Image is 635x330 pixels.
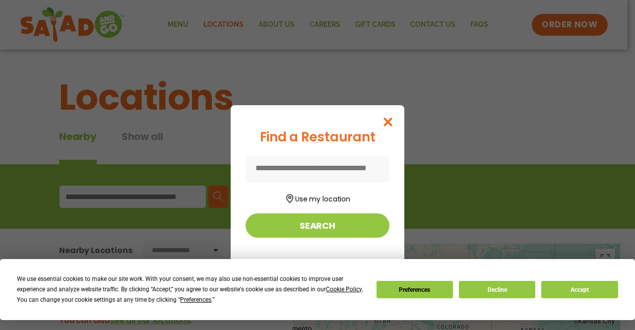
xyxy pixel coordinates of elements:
button: Close modal [372,105,404,138]
button: Preferences [377,281,453,298]
div: Find a Restaurant [246,128,389,147]
span: Cookie Policy [326,286,362,293]
button: Search [246,213,389,238]
button: Use my location [246,191,389,204]
button: Decline [459,281,535,298]
button: Accept [541,281,618,298]
span: Preferences [180,296,211,303]
div: We use essential cookies to make our site work. With your consent, we may also use non-essential ... [17,274,364,305]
